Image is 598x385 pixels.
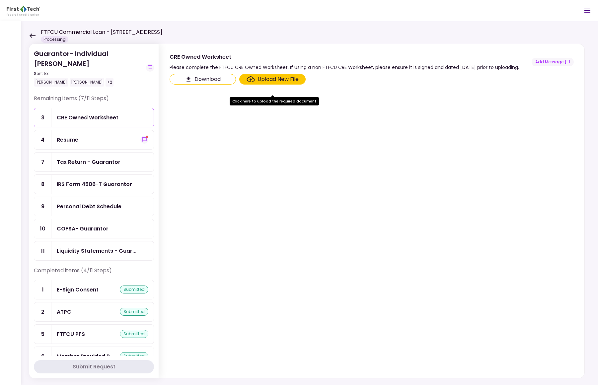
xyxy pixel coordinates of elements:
div: submitted [120,286,148,293]
div: IRS Form 4506-T Guarantor [57,180,132,188]
div: submitted [120,308,148,316]
button: Open menu [579,3,595,19]
div: 5 [34,325,51,344]
a: 2ATPCsubmitted [34,302,154,322]
div: 11 [34,241,51,260]
div: Tax Return - Guarantor [57,158,120,166]
div: 2 [34,302,51,321]
a: 3CRE Owned Worksheet [34,108,154,127]
div: ATPC [57,308,71,316]
a: 6Member Provided PFSsubmitted [34,347,154,366]
a: 10COFSA- Guarantor [34,219,154,238]
span: Click here to upload the required document [239,74,306,85]
button: Click here to download the document [170,74,236,85]
div: Upload New File [258,75,299,83]
div: [PERSON_NAME] [34,78,68,87]
div: E-Sign Consent [57,286,99,294]
div: Personal Debt Schedule [57,202,121,211]
button: show-messages [146,64,154,72]
div: Please complete the FTFCU CRE Owned Worksheet. If using a non FTFCU CRE Worksheet, please ensure ... [170,63,519,71]
div: 7 [34,153,51,171]
div: Guarantor- Individual [PERSON_NAME] [34,49,143,87]
div: Resume [57,136,78,144]
div: 3 [34,108,51,127]
div: 6 [34,347,51,366]
div: 9 [34,197,51,216]
div: 4 [34,130,51,149]
a: 5FTFCU PFSsubmitted [34,324,154,344]
div: FTFCU PFS [57,330,85,338]
button: Submit Request [34,360,154,373]
button: show-messages [140,136,148,144]
div: 10 [34,219,51,238]
h1: FTFCU Commercial Loan - [STREET_ADDRESS] [41,28,162,36]
a: 7Tax Return - Guarantor [34,152,154,172]
div: CRE Owned Worksheet [57,113,118,122]
a: 11Liquidity Statements - Guarantor [34,241,154,261]
div: 8 [34,175,51,194]
div: Click here to upload the required document [230,97,319,105]
div: 1 [34,280,51,299]
div: CRE Owned WorksheetPlease complete the FTFCU CRE Owned Worksheet. If using a non FTFCU CRE Worksh... [159,44,585,378]
img: Partner icon [7,6,40,16]
div: Member Provided PFS [57,352,114,360]
div: Completed items (4/11 Steps) [34,267,154,280]
button: show-messages [532,58,574,66]
div: Processing [41,36,68,43]
div: [PERSON_NAME] [70,78,104,87]
div: COFSA- Guarantor [57,225,109,233]
div: submitted [120,330,148,338]
a: 9Personal Debt Schedule [34,197,154,216]
div: Remaining items (7/11 Steps) [34,95,154,108]
div: submitted [120,352,148,360]
div: Liquidity Statements - Guarantor [57,247,136,255]
div: CRE Owned Worksheet [170,53,519,61]
div: Submit Request [73,363,115,371]
a: 1E-Sign Consentsubmitted [34,280,154,299]
a: 8IRS Form 4506-T Guarantor [34,174,154,194]
a: 4Resumeshow-messages [34,130,154,150]
div: Sent to: [34,71,143,77]
div: +2 [106,78,113,87]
